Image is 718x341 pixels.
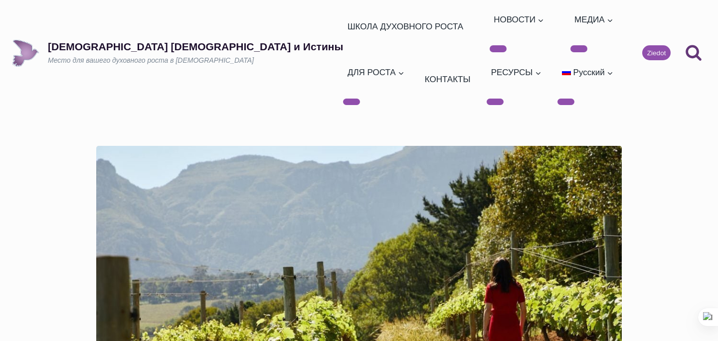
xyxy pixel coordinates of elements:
[642,45,671,60] a: Ziedot
[490,45,507,52] button: Дочерние меню НОВОСТИ
[557,99,574,106] button: Дочерние меню
[343,99,360,106] button: Дочерние меню ДЛЯ РОСТА
[343,7,467,46] a: ШКОЛА ДУХОВНОГО РОСТА
[343,53,408,92] a: ДЛЯ РОСТА
[570,45,587,52] button: Дочерние меню МЕДИА
[48,56,343,66] p: Место для вашего духовного роста в [DEMOGRAPHIC_DATA]
[573,68,605,77] span: Русский
[12,39,343,67] a: [DEMOGRAPHIC_DATA] [DEMOGRAPHIC_DATA] и ИстиныМесто для вашего духовного роста в [DEMOGRAPHIC_DATA]
[348,66,404,79] span: ДЛЯ РОСТА
[48,40,343,53] p: [DEMOGRAPHIC_DATA] [DEMOGRAPHIC_DATA] и Истины
[681,40,706,66] button: Показать форму поиска
[557,53,617,92] a: Русский
[420,60,475,99] a: КОНТАКТЫ
[494,13,544,26] span: НОВОСТИ
[487,99,504,106] button: Дочерние меню РЕСУРСЫ
[491,66,541,79] span: РЕСУРСЫ
[487,53,545,92] a: РЕСУРСЫ
[12,39,39,67] img: Draudze Gars un Patiesība
[574,13,613,26] span: МЕДИА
